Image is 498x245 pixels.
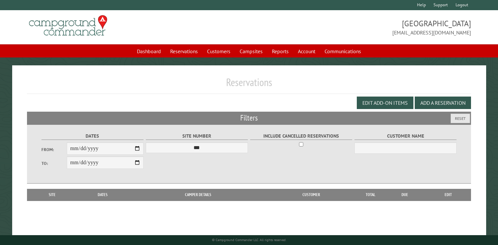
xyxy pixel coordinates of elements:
[30,189,74,201] th: Site
[265,189,357,201] th: Customer
[27,112,471,124] h2: Filters
[415,97,471,109] button: Add a Reservation
[27,76,471,94] h1: Reservations
[131,189,265,201] th: Camper Details
[41,160,67,167] label: To:
[294,45,319,57] a: Account
[384,189,426,201] th: Due
[250,132,353,140] label: Include Cancelled Reservations
[268,45,293,57] a: Reports
[212,238,286,242] small: © Campground Commander LLC. All rights reserved.
[133,45,165,57] a: Dashboard
[41,132,144,140] label: Dates
[236,45,267,57] a: Campsites
[74,189,131,201] th: Dates
[166,45,202,57] a: Reservations
[27,13,109,38] img: Campground Commander
[357,97,413,109] button: Edit Add-on Items
[451,114,470,123] button: Reset
[354,132,457,140] label: Customer Name
[146,132,248,140] label: Site Number
[426,189,471,201] th: Edit
[249,18,471,36] span: [GEOGRAPHIC_DATA] [EMAIL_ADDRESS][DOMAIN_NAME]
[321,45,365,57] a: Communications
[41,146,67,153] label: From:
[357,189,384,201] th: Total
[203,45,234,57] a: Customers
